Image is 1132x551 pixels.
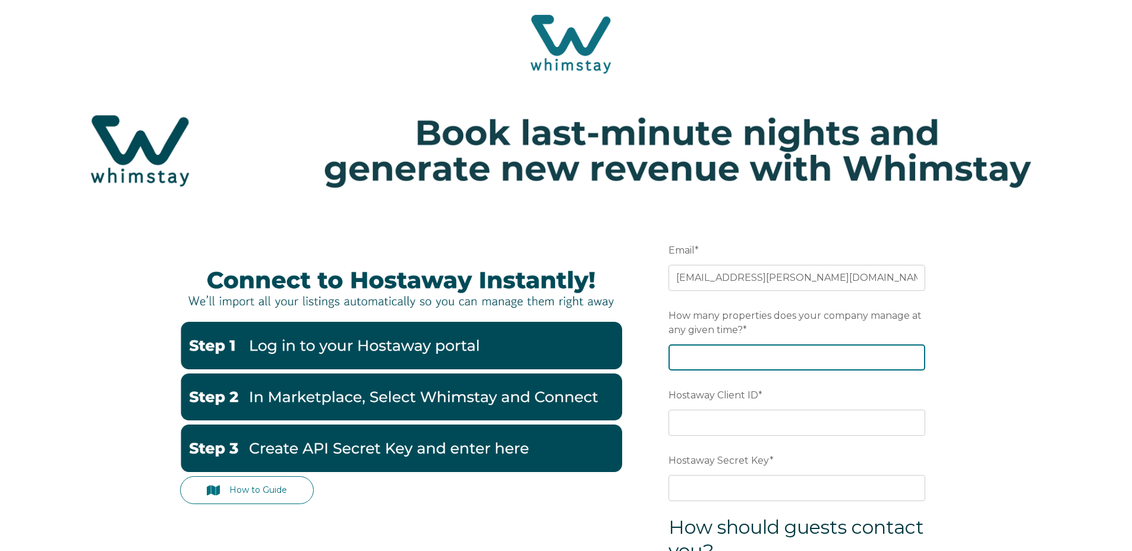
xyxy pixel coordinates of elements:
[180,373,622,421] img: Hostaway2
[12,92,1120,210] img: Hubspot header for SSOB (4)
[669,386,758,404] span: Hostaway Client ID
[180,425,622,472] img: Hostaway3-1
[669,306,922,339] span: How many properties does your company manage at any given time?
[180,258,622,318] img: Hostaway Banner
[180,476,314,504] a: How to Guide
[669,241,695,259] span: Email
[669,451,770,470] span: Hostaway Secret Key
[180,322,622,369] img: Hostaway1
